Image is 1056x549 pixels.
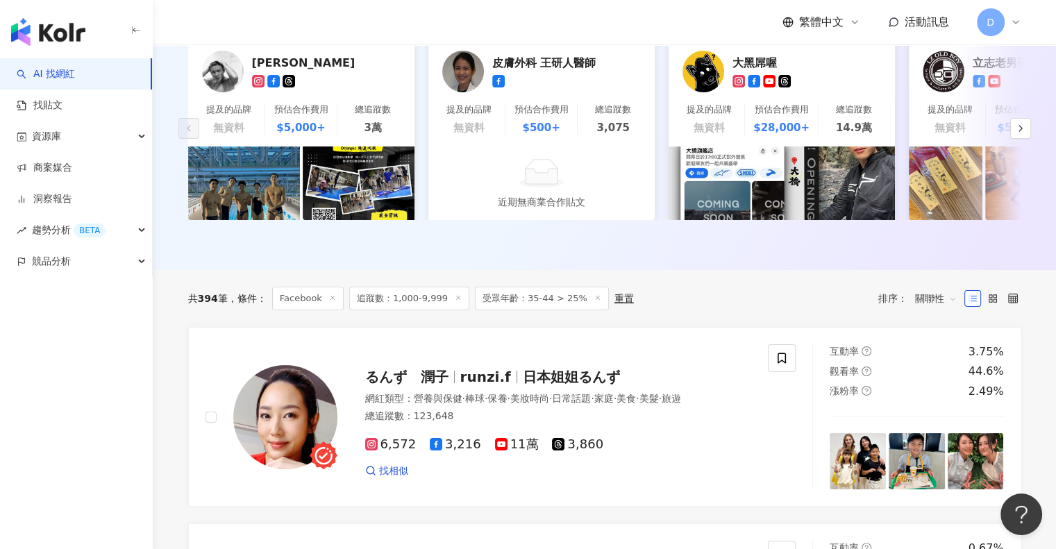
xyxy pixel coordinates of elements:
[682,51,724,92] img: KOL Avatar
[213,120,244,135] div: 無資料
[987,15,994,30] span: D
[830,366,859,377] span: 觀看率
[17,226,26,235] span: rise
[862,366,871,376] span: question-circle
[753,120,810,135] div: $28,000+
[969,384,1004,399] div: 2.49%
[475,287,609,310] span: 受眾年齡：35-44 > 25%
[830,346,859,357] span: 互動率
[349,287,469,310] span: 追蹤數：1,000-9,999
[591,393,594,404] span: ·
[614,393,617,404] span: ·
[462,393,465,404] span: ·
[948,433,1004,489] img: post-image
[915,287,957,310] span: 關聯性
[510,393,549,404] span: 美妝時尚
[32,246,71,277] span: 競品分析
[830,385,859,396] span: 漲粉率
[862,386,871,396] span: question-circle
[355,103,391,116] div: 總追蹤數
[595,103,631,116] div: 總追蹤數
[17,67,75,81] a: searchAI 找網紅
[228,293,267,304] span: 條件 ：
[507,393,510,404] span: ·
[594,393,614,404] span: 家庭
[522,120,560,135] div: $500+
[17,192,72,206] a: 洞察報告
[669,146,895,220] img: post-image
[799,15,844,30] span: 繁體中文
[442,51,484,92] img: KOL Avatar
[487,393,507,404] span: 保養
[905,15,949,28] span: 活動訊息
[687,103,732,116] div: 提及的品牌
[969,364,1004,379] div: 44.6%
[997,120,1046,135] div: $5,000+
[495,437,539,452] span: 11萬
[1000,493,1042,535] iframe: Help Scout Beacon - Open
[549,393,552,404] span: ·
[365,369,449,385] span: るんず 潤子
[17,161,72,175] a: 商案媒合
[74,223,106,237] div: BETA
[830,433,886,489] img: post-image
[364,120,381,135] div: 3萬
[514,103,569,116] div: 預估合作費用
[498,194,585,210] div: 近期無商業合作貼文
[188,293,228,304] div: 共 筆
[17,99,62,112] a: 找貼文
[617,393,636,404] span: 美食
[614,293,634,304] div: 重置
[206,103,251,116] div: 提及的品牌
[32,121,61,152] span: 資源庫
[188,37,414,146] a: KOL Avatar[PERSON_NAME]提及的品牌無資料預估合作費用$5,000+總追蹤數3萬
[430,437,481,452] span: 3,216
[523,369,620,385] span: 日本姐姐るんず
[909,146,982,220] img: post-image
[446,103,492,116] div: 提及的品牌
[596,120,629,135] div: 3,075
[995,103,1049,116] div: 預估合作費用
[365,409,752,423] div: 總追蹤數 ： 123,648
[365,392,752,406] div: 網紅類型 ：
[252,56,391,69] div: Jordi林昀蒂
[379,464,408,478] span: 找相似
[694,120,725,135] div: 無資料
[878,287,964,310] div: 排序：
[428,37,655,146] a: KOL Avatar皮膚外科 王研人醫師提及的品牌無資料預估合作費用$500+總追蹤數3,075
[669,37,895,146] a: KOL Avatar大黑屌喔提及的品牌無資料預估合作費用$28,000+總追蹤數14.9萬
[552,437,603,452] span: 3,860
[889,433,945,489] img: post-image
[659,393,662,404] span: ·
[198,293,218,304] span: 394
[453,120,485,135] div: 無資料
[552,393,591,404] span: 日常話題
[460,369,511,385] span: runzi.f
[485,393,487,404] span: ·
[636,393,639,404] span: ·
[639,393,659,404] span: 美髮
[414,393,462,404] span: 營養與保健
[934,120,965,135] div: 無資料
[465,393,485,404] span: 棒球
[492,56,631,69] div: 皮膚外科 王研人醫師
[274,103,328,116] div: 預估合作費用
[862,346,871,356] span: question-circle
[188,327,1021,507] a: KOL Avatarるんず 潤子runzi.f日本姐姐るんず網紅類型：營養與保健·棒球·保養·美妝時尚·日常話題·家庭·美食·美髮·旅遊總追蹤數：123,6486,5723,21611萬3,8...
[32,214,106,246] span: 趨勢分析
[202,51,244,92] img: KOL Avatar
[927,103,972,116] div: 提及的品牌
[732,56,871,69] div: 大黑屌喔
[365,464,408,478] a: 找相似
[365,437,417,452] span: 6,572
[188,146,300,220] img: post-image
[755,103,809,116] div: 預估合作費用
[272,287,344,310] span: Facebook
[303,146,414,220] img: post-image
[836,103,872,116] div: 總追蹤數
[11,18,85,46] img: logo
[662,393,681,404] span: 旅遊
[969,344,1004,360] div: 3.75%
[233,365,337,469] img: KOL Avatar
[276,120,325,135] div: $5,000+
